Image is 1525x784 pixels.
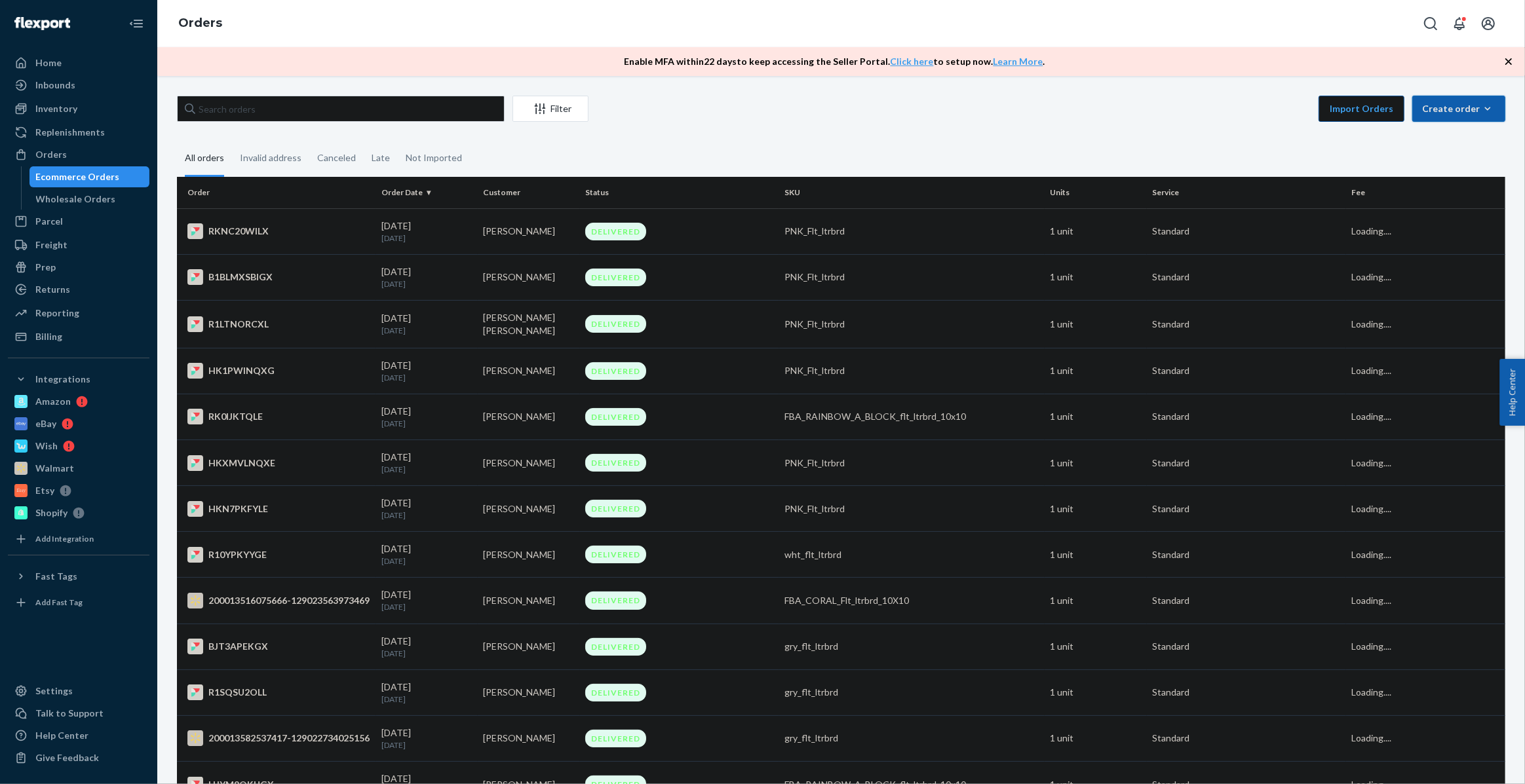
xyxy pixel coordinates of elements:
[8,529,149,550] a: Add Integration
[1446,10,1473,37] button: Open notifications
[187,639,371,654] div: BJT3APEKGX
[1147,177,1346,208] th: Service
[8,75,149,96] a: Inbounds
[580,177,779,208] th: Status
[35,707,104,720] div: Talk to Support
[381,233,473,244] p: [DATE]
[994,56,1043,67] a: Learn More
[784,225,1039,238] div: PNK_Flt_ltrbrd
[381,464,473,475] p: [DATE]
[784,318,1039,331] div: PNK_Flt_ltrbrd
[381,312,473,336] div: [DATE]
[1152,594,1341,607] p: Standard
[1152,410,1341,423] p: Standard
[1346,254,1505,300] td: Loading....
[381,325,473,336] p: [DATE]
[35,102,77,115] div: Inventory
[8,391,149,412] a: Amazon
[36,193,116,206] div: Wholesale Orders
[1346,532,1505,578] td: Loading....
[478,254,579,300] td: [PERSON_NAME]
[1475,10,1501,37] button: Open account menu
[185,141,224,177] div: All orders
[35,283,70,296] div: Returns
[1045,578,1146,624] td: 1 unit
[1346,177,1505,208] th: Fee
[187,547,371,563] div: R10YPKYYGE
[240,141,301,175] div: Invalid address
[585,454,646,472] div: DELIVERED
[1152,318,1341,331] p: Standard
[381,359,473,383] div: [DATE]
[381,555,473,567] p: [DATE]
[784,457,1039,470] div: PNK_Flt_ltrbrd
[1152,640,1341,653] p: Standard
[381,219,473,244] div: [DATE]
[35,570,77,583] div: Fast Tags
[168,5,233,43] ol: breadcrumbs
[187,223,371,239] div: RKNC20WILX
[1152,271,1341,284] p: Standard
[8,725,149,746] a: Help Center
[8,303,149,324] a: Reporting
[8,592,149,613] a: Add Fast Tag
[1152,364,1341,377] p: Standard
[478,669,579,715] td: [PERSON_NAME]
[625,55,1045,68] p: Enable MFA within 22 days to keep accessing the Seller Portal. to setup now. .
[8,436,149,457] a: Wish
[784,364,1039,377] div: PNK_Flt_ltrbrd
[35,729,88,742] div: Help Center
[1152,732,1341,745] p: Standard
[1346,208,1505,254] td: Loading....
[784,686,1039,699] div: gry_flt_ltrbrd
[187,409,371,424] div: RK0IJKTQLE
[381,648,473,659] p: [DATE]
[8,122,149,143] a: Replenishments
[784,594,1039,607] div: FBA_CORAL_Flt_ltrbrd_10X10
[35,238,68,252] div: Freight
[381,278,473,289] p: [DATE]
[784,502,1039,515] div: PNK_Flt_ltrbrd
[784,732,1039,745] div: gry_flt_ltrbrd
[483,187,574,198] div: Customer
[8,413,149,434] a: eBay
[478,300,579,348] td: [PERSON_NAME] [PERSON_NAME]
[585,408,646,426] div: DELIVERED
[35,261,56,274] div: Prep
[8,98,149,119] a: Inventory
[478,348,579,394] td: [PERSON_NAME]
[187,501,371,517] div: HKN7PKFYLE
[1346,486,1505,532] td: Loading....
[8,747,149,768] button: Give Feedback
[35,597,83,608] div: Add Fast Tag
[381,372,473,383] p: [DATE]
[891,56,934,67] a: Click here
[381,635,473,659] div: [DATE]
[1152,548,1341,561] p: Standard
[381,726,473,751] div: [DATE]
[784,410,1039,423] div: FBA_RAINBOW_A_BLOCK_flt_ltrbrd_10x10
[8,211,149,232] a: Parcel
[35,373,90,386] div: Integrations
[8,369,149,390] button: Integrations
[36,170,120,183] div: Ecommerce Orders
[35,330,62,343] div: Billing
[1499,359,1525,426] button: Help Center
[1152,457,1341,470] p: Standard
[1045,177,1146,208] th: Units
[372,141,390,175] div: Late
[177,96,505,122] input: Search orders
[8,502,149,523] a: Shopify
[1152,686,1341,699] p: Standard
[8,326,149,347] a: Billing
[381,694,473,705] p: [DATE]
[35,79,75,92] div: Inbounds
[187,730,371,746] div: 200013582537417-129022734025156
[1346,578,1505,624] td: Loading....
[1152,225,1341,238] p: Standard
[784,548,1039,561] div: wht_flt_ltrbrd
[177,177,376,208] th: Order
[1045,715,1146,761] td: 1 unit
[8,458,149,479] a: Walmart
